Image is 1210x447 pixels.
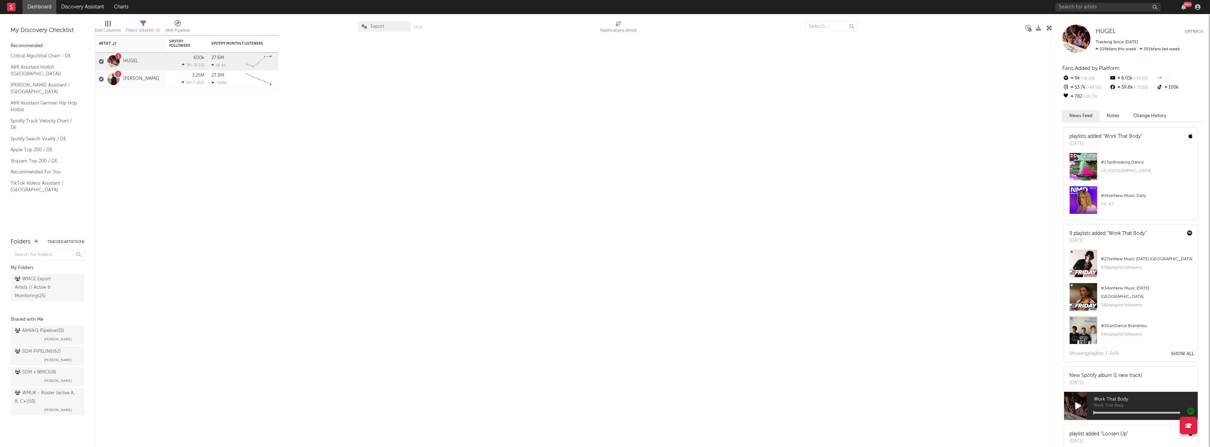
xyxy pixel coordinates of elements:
[243,53,275,70] svg: Chart title
[193,56,204,60] div: 600k
[11,326,84,345] a: A&N&Q Pipeline(15)[PERSON_NAME]
[1062,92,1109,101] div: 782
[1171,352,1194,356] button: Show All
[1085,86,1101,90] span: -49.5 %
[1101,284,1192,301] div: # 34 on New Music [DATE] [GEOGRAPHIC_DATA]
[11,346,84,365] a: SDM PIPELINE(62)[PERSON_NAME]
[1069,379,1142,387] div: [DATE]
[44,356,72,364] span: [PERSON_NAME]
[1133,86,1148,90] span: -73.5 %
[192,63,203,67] span: -31.1 %
[1055,3,1161,12] input: Search for artists
[15,347,61,356] div: SDM PIPELINE ( 62 )
[211,63,226,68] div: 18.6k
[1133,77,1148,81] span: -33.3 %
[1069,350,1119,358] div: Showing playlist s 1- 3 of 9
[1069,133,1142,140] div: playlists added
[1062,110,1100,122] button: News Feed
[1101,255,1192,263] div: # 27 on New Music [DATE] [GEOGRAPHIC_DATA]
[11,52,77,60] a: Critical Algo/Viral Chart - DE
[1101,432,1128,436] a: "Loosen Up"
[1094,404,1198,408] span: Work That Body
[1156,83,1203,92] div: 100k
[1069,438,1128,445] div: [DATE]
[211,73,224,78] div: 27.9M
[192,73,204,78] div: 3.25M
[1064,153,1198,186] a: #17onBreaking DanceUS, [GEOGRAPHIC_DATA]
[1101,301,1192,309] div: 382k playlist followers
[44,406,72,414] span: [PERSON_NAME]
[181,80,204,85] div: ( )
[15,368,56,377] div: SDM x WMCE ( 8 )
[11,367,84,386] a: SDM x WMCE(8)[PERSON_NAME]
[15,327,64,335] div: A&N&Q Pipeline ( 15 )
[169,39,194,48] div: Spotify Followers
[243,70,275,88] svg: Chart title
[11,63,77,78] a: A&R Assistant Hotlist ([GEOGRAPHIC_DATA])
[11,135,77,143] a: Spotify Search Virality / DE
[191,81,203,85] span: -7.25 %
[1101,158,1192,167] div: # 17 on Breaking Dance
[126,26,160,35] div: Filters
[1096,47,1180,51] span: 355k fans last week
[11,42,84,50] div: Recommended
[11,99,77,114] a: A&R Assistant German Hip Hop Hotlist
[1064,316,1198,350] a: #30onDance Brandneu341kplaylist followers
[1109,83,1156,92] div: 59.8k
[1094,395,1198,404] span: Work That Body
[1096,28,1116,34] span: HUGEL
[1126,110,1173,122] button: Change History
[1181,4,1186,10] button: 99+
[11,168,77,176] a: Recommended For You
[47,240,84,244] button: Tracked Artists(34)
[44,335,72,344] span: [PERSON_NAME]
[1069,230,1146,237] div: 9 playlists added
[1062,74,1109,83] div: 9k
[1064,283,1198,316] a: #34onNew Music [DATE] [GEOGRAPHIC_DATA]382kplaylist followers
[1080,77,1094,81] span: -31.1 %
[1069,372,1142,379] div: New Spotify album (1 new track)
[1101,200,1192,209] div: DE, AT
[15,275,64,300] div: WMCE Export Artists // Active & Monitoring ( 25 )
[11,117,77,132] a: Spotify Track Velocity Chart / DE
[11,238,31,246] div: Folders
[11,315,84,324] div: Shared with Me
[600,18,637,38] div: Notifications (Artist)
[1064,186,1198,219] a: #45onNew Music DailyDE, AT
[1103,134,1142,139] a: "Work That Body"
[1101,263,1192,272] div: 879k playlist followers
[1101,192,1192,200] div: # 45 on New Music Daily
[186,81,190,85] span: 2k
[1109,74,1156,83] div: 6.01k
[11,388,84,415] a: WMUK - Roster (active A, B, C+)(55)[PERSON_NAME]
[1101,167,1192,175] div: US, [GEOGRAPHIC_DATA]
[1183,2,1192,7] div: 99 +
[11,179,77,194] a: TikTok Videos Assistant / [GEOGRAPHIC_DATA]
[211,81,227,85] div: -595k
[1096,40,1138,44] span: Tracking Since: [DATE]
[44,377,72,385] span: [PERSON_NAME]
[1096,47,1136,51] span: 229k fans this week
[123,76,159,82] a: [PERSON_NAME]
[11,146,77,154] a: Apple Top 200 / DE
[211,41,264,46] div: Spotify Monthly Listeners
[1100,110,1126,122] button: Notes
[126,18,160,38] div: Filters(29 of 34)
[805,21,858,32] input: Search...
[1069,430,1128,438] div: playlist added
[165,26,190,35] div: A&R Pipeline
[11,264,84,272] div: My Folders
[1107,231,1146,236] a: "Work That Body"
[1069,237,1146,244] div: [DATE]
[186,63,191,67] span: 9k
[1082,95,1097,99] span: -14.7 %
[15,389,78,406] div: WMUK - Roster (active A, B, C+) ( 55 )
[95,18,121,38] div: Edit Columns
[413,25,422,29] button: Save
[182,63,204,67] div: ( )
[11,157,77,165] a: Shazam Top 200 / DE
[1096,28,1116,35] a: HUGEL
[11,274,84,301] a: WMCE Export Artists // Active & Monitoring(25)
[1062,83,1109,92] div: 53.7k
[11,81,77,96] a: [PERSON_NAME] Assistant / [GEOGRAPHIC_DATA]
